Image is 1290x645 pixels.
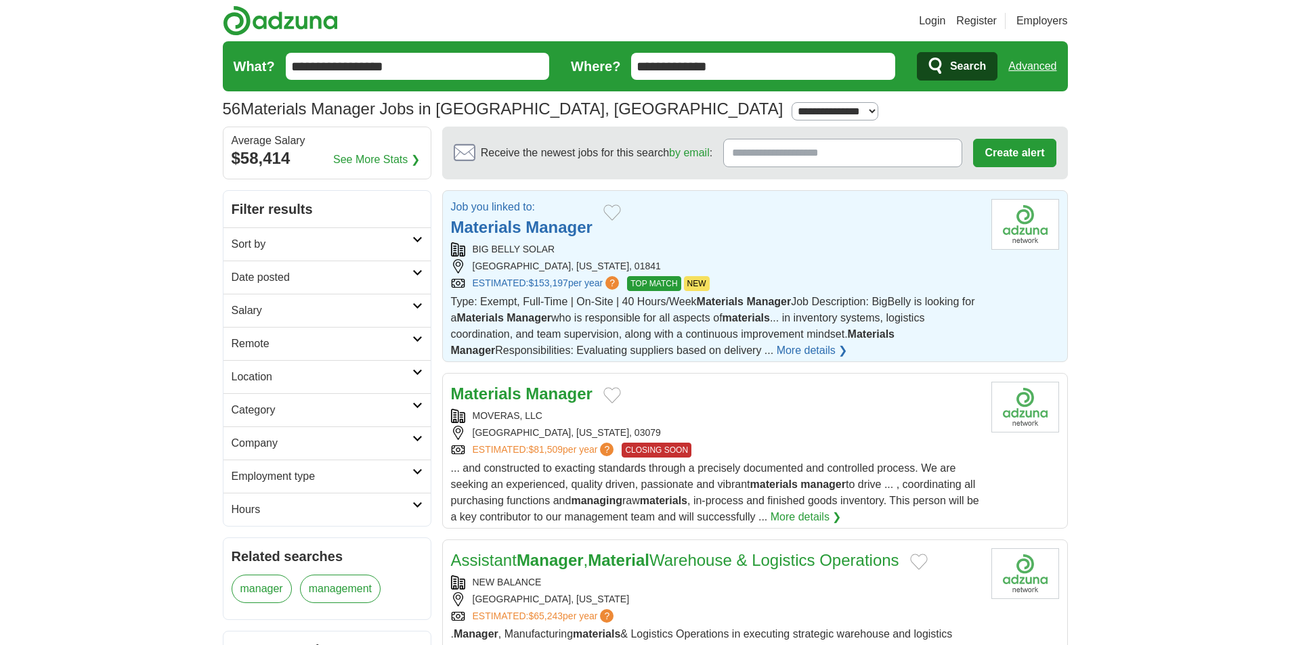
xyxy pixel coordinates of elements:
[991,382,1059,432] img: Company logo
[517,551,584,569] strong: Manager
[234,56,275,76] label: What?
[451,384,593,403] a: Materials Manager
[223,294,431,327] a: Salary
[223,99,783,118] h1: Materials Manager Jobs in [GEOGRAPHIC_DATA], [GEOGRAPHIC_DATA]
[456,312,503,324] strong: Materials
[603,387,621,403] button: Add to favorite jobs
[473,443,617,458] a: ESTIMATED:$81,509per year?
[600,609,614,623] span: ?
[777,342,848,359] a: More details ❯
[232,435,412,451] h2: Company
[473,609,617,623] a: ESTIMATED:$65,243per year?
[451,259,981,273] div: [GEOGRAPHIC_DATA], [US_STATE], 01841
[451,384,521,403] strong: Materials
[956,13,997,29] a: Register
[451,426,981,440] div: [GEOGRAPHIC_DATA], [US_STATE], 03079
[603,204,621,221] button: Add to favorite jobs
[697,296,744,307] strong: Materials
[684,276,710,291] span: NEW
[669,147,710,158] a: by email
[451,242,981,257] div: BIG BELLY SOLAR
[919,13,945,29] a: Login
[451,462,979,522] span: ... and constructed to exacting standards through a precisely documented and controlled process. ...
[528,277,567,288] span: $153,197
[223,227,431,261] a: Sort by
[1008,53,1056,80] a: Advanced
[800,479,846,490] strong: manager
[451,592,981,606] div: [GEOGRAPHIC_DATA], [US_STATE]
[525,384,593,403] strong: Manager
[1016,13,1068,29] a: Employers
[232,336,412,352] h2: Remote
[771,509,842,525] a: More details ❯
[223,97,241,121] span: 56
[605,276,619,290] span: ?
[223,460,431,493] a: Employment type
[451,344,496,356] strong: Manager
[746,296,791,307] strong: Manager
[640,495,687,506] strong: materials
[571,495,622,506] strong: managing
[910,554,928,570] button: Add to favorite jobs
[232,402,412,418] h2: Category
[528,444,563,455] span: $81,509
[848,328,895,340] strong: Materials
[223,5,338,36] img: Adzuna logo
[917,52,997,81] button: Search
[451,199,593,215] p: Job you linked to:
[223,393,431,426] a: Category
[232,269,412,286] h2: Date posted
[232,369,412,385] h2: Location
[525,218,593,236] strong: Manager
[600,443,614,456] span: ?
[571,56,620,76] label: Where?
[991,199,1059,250] img: Company logo
[723,312,770,324] strong: materials
[223,191,431,227] h2: Filter results
[223,261,431,294] a: Date posted
[232,502,412,518] h2: Hours
[223,327,431,360] a: Remote
[300,575,381,603] a: management
[627,276,681,291] span: TOP MATCH
[451,575,981,590] div: NEW BALANCE
[451,218,521,236] strong: Materials
[223,493,431,526] a: Hours
[232,468,412,485] h2: Employment type
[451,551,899,569] a: AssistantManager,MaterialWarehouse & Logistics Operations
[451,218,593,236] a: Materials Manager
[950,53,986,80] span: Search
[232,135,423,146] div: Average Salary
[232,303,412,319] h2: Salary
[973,139,1056,167] button: Create alert
[223,360,431,393] a: Location
[588,551,649,569] strong: Material
[507,312,551,324] strong: Manager
[991,548,1059,599] img: Company logo
[223,426,431,460] a: Company
[454,628,498,640] strong: Manager
[473,276,622,291] a: ESTIMATED:$153,197per year?
[451,409,981,423] div: MOVERAS, LLC
[451,296,975,356] span: Type: Exempt, Full-Time | On-Site | 40 Hours/Week Job Description: BigBelly is looking for a who ...
[573,628,620,640] strong: materials
[232,575,292,603] a: manager
[528,610,563,621] span: $65,243
[481,145,712,161] span: Receive the newest jobs for this search :
[232,236,412,252] h2: Sort by
[232,146,423,171] div: $58,414
[232,546,423,566] h2: Related searches
[750,479,798,490] strong: materials
[622,443,691,458] span: CLOSING SOON
[333,152,420,168] a: See More Stats ❯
